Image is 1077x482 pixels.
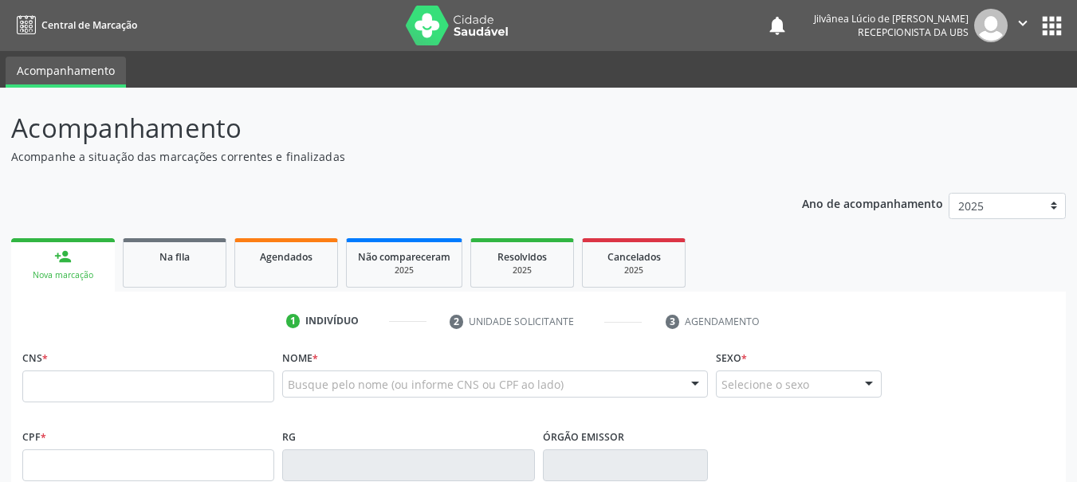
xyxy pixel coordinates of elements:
[607,250,661,264] span: Cancelados
[282,346,318,370] label: Nome
[358,250,450,264] span: Não compareceram
[858,25,969,39] span: Recepcionista da UBS
[6,57,126,88] a: Acompanhamento
[974,9,1008,42] img: img
[358,265,450,276] div: 2025
[305,314,359,328] div: Indivíduo
[497,250,547,264] span: Resolvidos
[282,425,296,449] label: RG
[802,193,943,213] p: Ano de acompanhamento
[11,108,749,148] p: Acompanhamento
[814,12,969,25] div: Jilvânea Lúcio de [PERSON_NAME]
[22,269,104,281] div: Nova marcação
[543,425,624,449] label: Órgão emissor
[260,250,312,264] span: Agendados
[766,14,788,37] button: notifications
[716,346,747,370] label: Sexo
[482,265,562,276] div: 2025
[41,18,137,32] span: Central de Marcação
[159,250,190,264] span: Na fila
[22,346,48,370] label: CNS
[288,376,564,393] span: Busque pelo nome (ou informe CNS ou CPF ao lado)
[286,314,301,328] div: 1
[594,265,674,276] div: 2025
[721,376,809,393] span: Selecione o sexo
[1014,14,1032,32] i: 
[54,248,72,265] div: person_add
[1038,12,1066,40] button: apps
[11,148,749,165] p: Acompanhe a situação das marcações correntes e finalizadas
[1008,9,1038,42] button: 
[11,12,137,38] a: Central de Marcação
